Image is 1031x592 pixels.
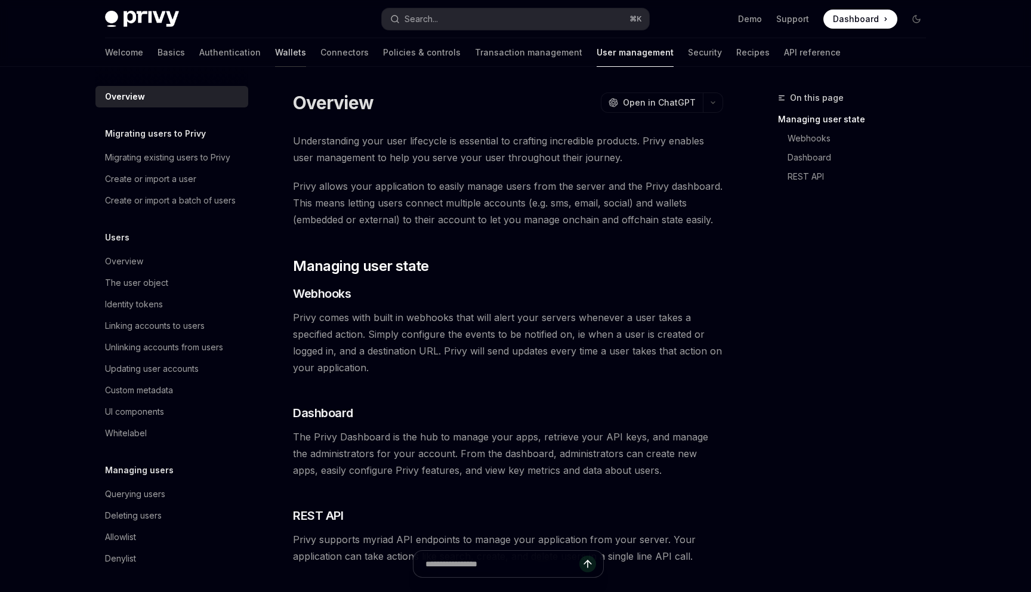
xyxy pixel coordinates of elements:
a: Webhooks [788,129,936,148]
a: The user object [95,272,248,294]
span: Open in ChatGPT [623,97,696,109]
span: Dashboard [833,13,879,25]
a: Querying users [95,483,248,505]
a: Policies & controls [383,38,461,67]
a: UI components [95,401,248,423]
div: Custom metadata [105,383,173,397]
div: Create or import a batch of users [105,193,236,208]
button: Open in ChatGPT [601,92,703,113]
button: Search...⌘K [382,8,649,30]
div: The user object [105,276,168,290]
a: Create or import a user [95,168,248,190]
a: Connectors [320,38,369,67]
a: Deleting users [95,505,248,526]
div: Overview [105,254,143,269]
div: Linking accounts to users [105,319,205,333]
a: Create or import a batch of users [95,190,248,211]
div: Querying users [105,487,165,501]
a: REST API [788,167,936,186]
a: Linking accounts to users [95,315,248,337]
span: Privy comes with built in webhooks that will alert your servers whenever a user takes a specified... [293,309,723,376]
a: Authentication [199,38,261,67]
div: Overview [105,90,145,104]
span: Dashboard [293,405,353,421]
span: Privy allows your application to easily manage users from the server and the Privy dashboard. Thi... [293,178,723,228]
a: Managing user state [778,110,936,129]
span: The Privy Dashboard is the hub to manage your apps, retrieve your API keys, and manage the admini... [293,428,723,479]
a: Dashboard [823,10,897,29]
a: Identity tokens [95,294,248,315]
h5: Users [105,230,129,245]
a: API reference [784,38,841,67]
div: Deleting users [105,508,162,523]
a: User management [597,38,674,67]
span: Privy supports myriad API endpoints to manage your application from your server. Your application... [293,531,723,565]
h5: Managing users [105,463,174,477]
img: dark logo [105,11,179,27]
a: Basics [158,38,185,67]
div: Migrating existing users to Privy [105,150,230,165]
a: Recipes [736,38,770,67]
a: Updating user accounts [95,358,248,380]
span: Managing user state [293,257,429,276]
div: Updating user accounts [105,362,199,376]
div: Identity tokens [105,297,163,312]
a: Demo [738,13,762,25]
h1: Overview [293,92,373,113]
a: Unlinking accounts from users [95,337,248,358]
a: Denylist [95,548,248,569]
a: Migrating existing users to Privy [95,147,248,168]
a: Custom metadata [95,380,248,401]
div: Search... [405,12,438,26]
a: Dashboard [788,148,936,167]
a: Welcome [105,38,143,67]
a: Whitelabel [95,423,248,444]
span: On this page [790,91,844,105]
div: Denylist [105,551,136,566]
a: Allowlist [95,526,248,548]
div: Whitelabel [105,426,147,440]
button: Toggle dark mode [907,10,926,29]
div: Allowlist [105,530,136,544]
button: Send message [579,556,596,572]
h5: Migrating users to Privy [105,127,206,141]
div: UI components [105,405,164,419]
div: Create or import a user [105,172,196,186]
span: ⌘ K [629,14,642,24]
a: Support [776,13,809,25]
a: Transaction management [475,38,582,67]
a: Overview [95,251,248,272]
a: Security [688,38,722,67]
a: Overview [95,86,248,107]
a: Wallets [275,38,306,67]
div: Unlinking accounts from users [105,340,223,354]
span: REST API [293,507,343,524]
span: Webhooks [293,285,351,302]
span: Understanding your user lifecycle is essential to crafting incredible products. Privy enables use... [293,132,723,166]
